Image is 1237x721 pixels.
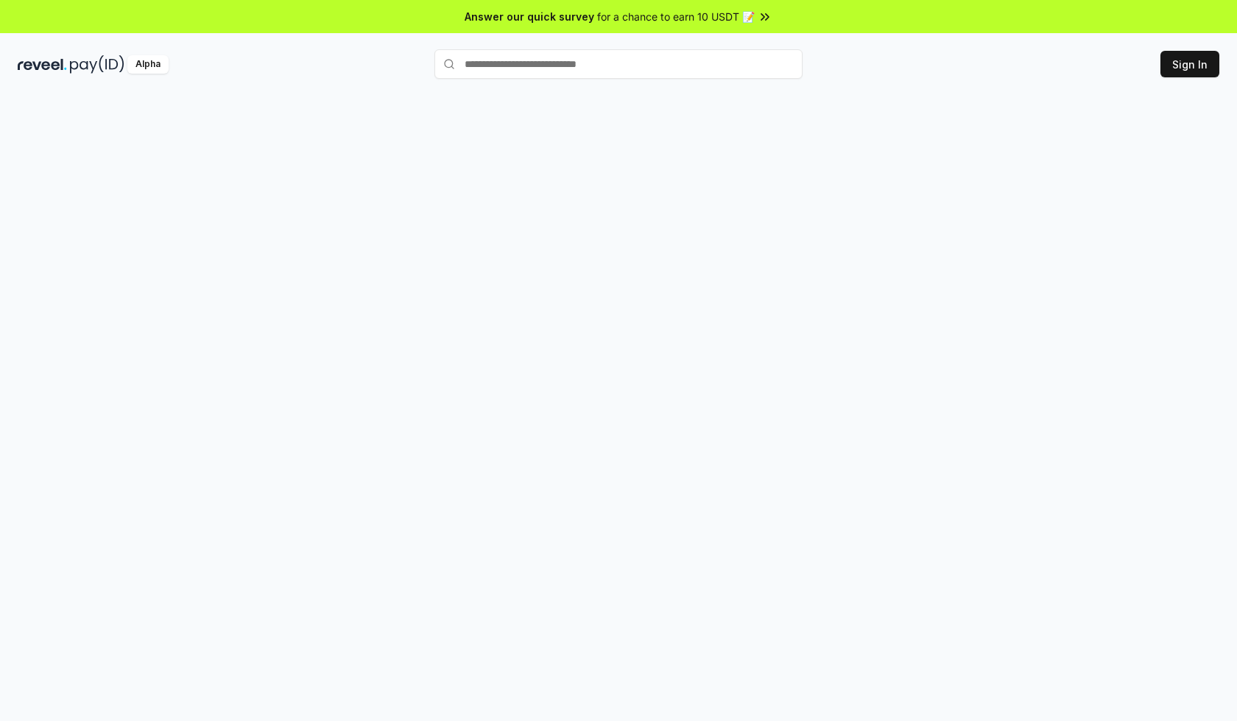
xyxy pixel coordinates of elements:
[127,55,169,74] div: Alpha
[465,9,594,24] span: Answer our quick survey
[70,55,124,74] img: pay_id
[1160,51,1219,77] button: Sign In
[597,9,755,24] span: for a chance to earn 10 USDT 📝
[18,55,67,74] img: reveel_dark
